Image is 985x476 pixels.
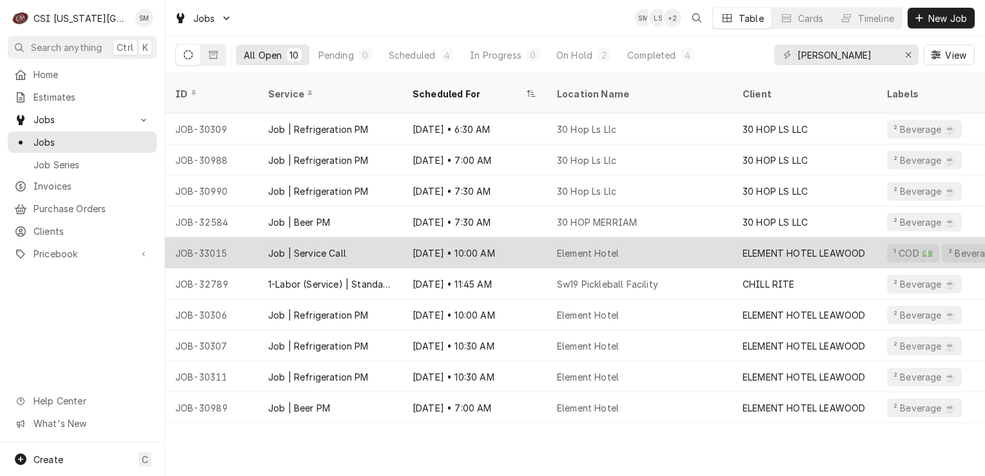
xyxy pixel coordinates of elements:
div: ² Beverage ☕️ [892,370,957,384]
div: + 2 [663,9,681,27]
div: [DATE] • 10:30 AM [402,361,547,392]
div: Job | Refrigeration PM [268,154,369,167]
div: 30 HOP MERRIAM [557,215,637,229]
div: ELEMENT HOTEL LEAWOOD [743,401,865,415]
div: JOB-33015 [165,237,258,268]
div: ELEMENT HOTEL LEAWOOD [743,339,865,353]
div: [DATE] • 10:00 AM [402,299,547,330]
a: Go to Jobs [169,8,237,29]
span: Jobs [34,113,131,126]
div: Completed [627,48,676,62]
div: Job | Refrigeration PM [268,184,369,198]
span: K [142,41,148,54]
a: Invoices [8,175,157,197]
div: 30 Hop Ls Llc [557,184,616,198]
div: Location Name [557,87,719,101]
a: Home [8,64,157,85]
div: Sean Mckelvey's Avatar [135,9,153,27]
div: Pending [318,48,354,62]
div: ² Beverage ☕️ [892,154,957,167]
div: [DATE] • 10:30 AM [402,330,547,361]
span: Invoices [34,179,150,193]
div: Cards [798,12,824,25]
div: Job | Refrigeration PM [268,123,369,136]
div: JOB-32584 [165,206,258,237]
div: [DATE] • 10:00 AM [402,237,547,268]
div: 1-Labor (Service) | Standard | Incurred [268,277,392,291]
div: ELEMENT HOTEL LEAWOOD [743,246,865,260]
div: 30 HOP LS LLC [743,123,808,136]
a: Go to Help Center [8,390,157,412]
div: 30 Hop Ls Llc [557,154,616,167]
div: JOB-30989 [165,392,258,423]
input: Keyword search [797,45,894,65]
div: Sw19 Pickleball Facility [557,277,658,291]
div: All Open [244,48,282,62]
div: 30 HOP LS LLC [743,215,808,229]
div: 4 [443,48,451,62]
div: C [12,9,30,27]
div: [DATE] • 7:30 AM [402,175,547,206]
span: Job Series [34,158,150,172]
div: In Progress [470,48,522,62]
div: ¹ COD 💵 [892,246,934,260]
div: ² Beverage ☕️ [892,123,957,136]
div: SM [634,9,652,27]
div: 0 [362,48,369,62]
div: JOB-30988 [165,144,258,175]
div: Job | Refrigeration PM [268,339,369,353]
div: [DATE] • 6:30 AM [402,114,547,144]
div: [DATE] • 7:00 AM [402,144,547,175]
span: Jobs [34,135,150,149]
div: ID [175,87,245,101]
div: Scheduled [389,48,435,62]
div: LS [649,9,667,27]
div: Element Hotel [557,370,619,384]
span: C [142,453,148,466]
span: Create [34,454,63,465]
div: Sean Mckelvey's Avatar [634,9,652,27]
div: Element Hotel [557,339,619,353]
div: Job | Beer PM [268,401,330,415]
button: View [924,45,975,65]
button: Search anythingCtrlK [8,36,157,59]
div: 0 [529,48,537,62]
div: JOB-32789 [165,268,258,299]
a: Estimates [8,86,157,108]
div: CSI Kansas City's Avatar [12,9,30,27]
div: ² Beverage ☕️ [892,339,957,353]
div: JOB-30990 [165,175,258,206]
span: New Job [926,12,970,25]
div: 2 [600,48,608,62]
a: Job Series [8,154,157,175]
span: What's New [34,417,149,430]
span: Home [34,68,150,81]
div: Table [739,12,764,25]
div: JOB-30306 [165,299,258,330]
div: Element Hotel [557,308,619,322]
div: ² Beverage ☕️ [892,277,957,291]
div: 10 [289,48,298,62]
div: [DATE] • 7:30 AM [402,206,547,237]
button: Open search [687,8,707,28]
div: Lindy Springer's Avatar [649,9,667,27]
div: JOB-30307 [165,330,258,361]
div: 30 Hop Ls Llc [557,123,616,136]
button: New Job [908,8,975,28]
a: Clients [8,221,157,242]
a: Go to Pricebook [8,243,157,264]
div: [DATE] • 7:00 AM [402,392,547,423]
div: On Hold [556,48,592,62]
div: ELEMENT HOTEL LEAWOOD [743,308,865,322]
div: Job | Refrigeration PM [268,308,369,322]
div: ² Beverage ☕️ [892,308,957,322]
div: ² Beverage ☕️ [892,401,957,415]
div: ² Beverage ☕️ [892,184,957,198]
div: ELEMENT HOTEL LEAWOOD [743,370,865,384]
a: Jobs [8,132,157,153]
div: 30 HOP LS LLC [743,184,808,198]
div: JOB-30311 [165,361,258,392]
span: Jobs [193,12,215,25]
a: Go to What's New [8,413,157,434]
div: Element Hotel [557,246,619,260]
